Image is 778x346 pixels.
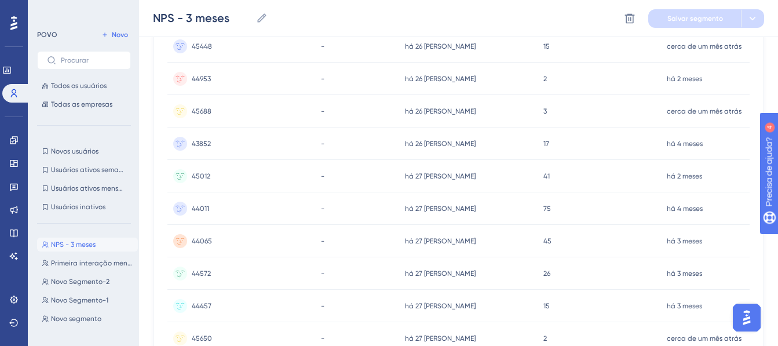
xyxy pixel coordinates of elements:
time: há 3 meses [667,269,702,278]
span: 41 [543,172,550,181]
span: 15 [543,301,550,311]
span: 45012 [192,172,210,181]
span: Todos os usuários [51,81,107,90]
button: Novo segmento [37,312,138,326]
span: 44572 [192,269,211,278]
span: Usuários inativos [51,202,105,212]
span: 2 [543,334,547,343]
time: há 26 [PERSON_NAME] [405,107,476,115]
span: Novos usuários [51,147,98,156]
button: Usuários ativos mensais [37,181,131,195]
span: Novo Segmento-2 [51,277,109,286]
button: Salvar segmento [648,9,741,28]
span: - [321,42,324,51]
span: - [321,139,324,148]
span: 26 [543,269,550,278]
span: - [321,204,324,213]
span: 45448 [192,42,212,51]
button: Novos usuários [37,144,131,158]
button: Novo [98,28,131,42]
button: Usuários ativos semanais [37,163,131,177]
span: 15 [543,42,550,51]
span: NPS - 3 meses [51,240,96,249]
time: há 27 [PERSON_NAME] [405,334,476,343]
span: Todas as empresas [51,100,112,109]
button: Usuários inativos [37,200,131,214]
span: 43852 [192,139,211,148]
time: há 27 [PERSON_NAME] [405,237,476,245]
input: Procurar [61,56,121,64]
span: 75 [543,204,551,213]
time: há 27 [PERSON_NAME] [405,172,476,180]
time: há 4 meses [667,205,703,213]
span: Usuários ativos mensais [51,184,126,193]
span: 44065 [192,236,212,246]
time: cerca de um mês atrás [667,42,742,50]
span: - [321,269,324,278]
time: há 26 [PERSON_NAME] [405,42,476,50]
time: há 27 [PERSON_NAME] [405,269,476,278]
span: 44953 [192,74,211,83]
time: há 26 [PERSON_NAME] [405,75,476,83]
span: Precisa de ajuda? [27,3,97,17]
iframe: UserGuiding AI Assistant Launcher [729,300,764,335]
span: - [321,301,324,311]
time: há 3 meses [667,302,702,310]
time: há 26 [PERSON_NAME] [405,140,476,148]
button: Todos os usuários [37,79,131,93]
span: Salvar segmento [667,14,723,23]
button: Primeira interação menor que 90 [PERSON_NAME] atrás [37,256,138,270]
time: há 3 meses [667,237,702,245]
time: cerca de um mês atrás [667,334,742,343]
div: POVO [37,30,57,39]
input: Nome do segmento [153,10,251,26]
button: NPS - 3 meses [37,238,138,252]
span: Usuários ativos semanais [51,165,126,174]
span: Primeira interação menor que 90 [PERSON_NAME] atrás [51,258,133,268]
time: há 27 [PERSON_NAME] [405,302,476,310]
span: - [321,236,324,246]
time: há 2 meses [667,75,702,83]
div: 4 [105,6,108,15]
button: Novo Segmento-1 [37,293,138,307]
span: 17 [543,139,549,148]
time: há 2 meses [667,172,702,180]
span: Novo Segmento-1 [51,296,108,305]
span: 2 [543,74,547,83]
button: Novo Segmento-2 [37,275,138,289]
span: 44457 [192,301,211,311]
span: 45650 [192,334,212,343]
span: Novo segmento [51,314,101,323]
button: Todas as empresas [37,97,131,111]
span: 45688 [192,107,211,116]
span: - [321,172,324,181]
time: cerca de um mês atrás [667,107,742,115]
span: 45 [543,236,551,246]
span: - [321,334,324,343]
time: há 4 meses [667,140,703,148]
span: Novo [112,30,128,39]
time: há 27 [PERSON_NAME] [405,205,476,213]
span: - [321,74,324,83]
span: 3 [543,107,547,116]
span: - [321,107,324,116]
span: 44011 [192,204,209,213]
